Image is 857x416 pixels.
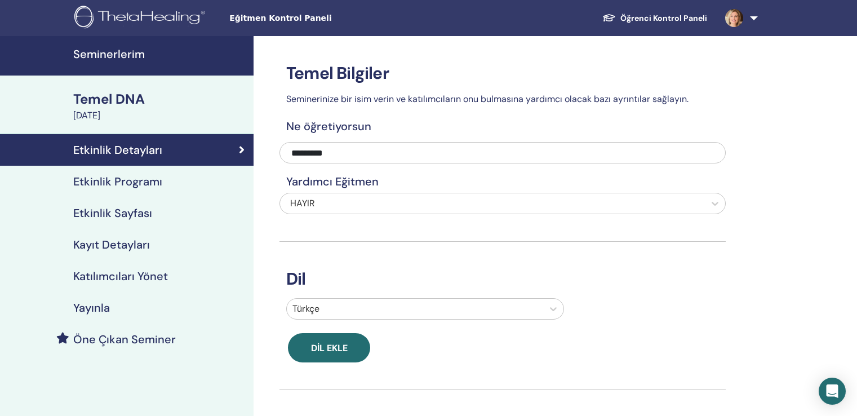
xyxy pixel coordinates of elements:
font: Temel Bilgiler [286,62,389,84]
font: Etkinlik Sayfası [73,206,152,220]
font: Yayınla [73,300,110,315]
font: Dil ekle [311,342,348,354]
img: graduation-cap-white.svg [602,13,616,23]
font: Yardımcı Eğitmen [286,174,379,189]
font: Etkinlik Detayları [73,143,162,157]
img: logo.png [74,6,209,31]
font: Etkinlik Programı [73,174,162,189]
font: Öne Çıkan Seminer [73,332,176,347]
font: Seminerinize bir isim verin ve katılımcıların onu bulmasına yardımcı olacak bazı ayrıntılar sağla... [286,93,689,105]
font: HAYIR [290,197,315,209]
a: Temel DNA[DATE] [66,90,254,122]
font: Temel DNA [73,90,145,108]
font: Seminerlerim [73,47,145,61]
font: Kayıt Detayları [73,237,150,252]
font: Dil [286,268,306,290]
button: Dil ekle [288,333,370,362]
font: Ne öğretiyorsun [286,119,371,134]
font: [DATE] [73,109,100,121]
img: default.jpg [725,9,743,27]
font: Katılımcıları Yönet [73,269,168,284]
font: Eğitmen Kontrol Paneli [229,14,331,23]
a: Öğrenci Kontrol Paneli [593,7,716,29]
div: Intercom Messenger'ı açın [819,378,846,405]
font: Öğrenci Kontrol Paneli [620,13,707,23]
